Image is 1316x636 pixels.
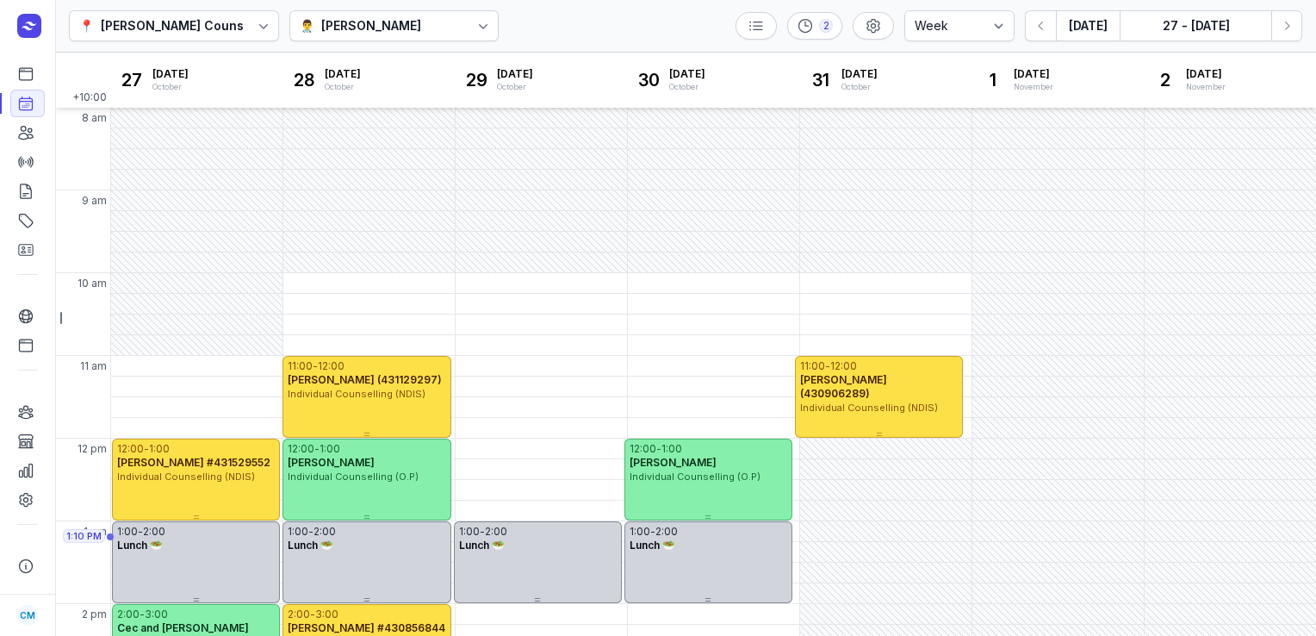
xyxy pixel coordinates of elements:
div: - [144,442,149,456]
div: 1:00 [630,525,650,539]
div: 2:00 [143,525,165,539]
span: 12 pm [78,442,107,456]
span: [DATE] [669,67,705,81]
div: October [669,81,705,93]
div: 1:00 [117,525,138,539]
div: - [140,608,145,621]
div: - [825,359,830,373]
div: November [1186,81,1226,93]
div: - [314,442,320,456]
span: Individual Counselling (O.P) [630,471,760,483]
span: [PERSON_NAME] (430906289) [800,373,887,400]
span: CM [20,605,35,626]
div: 3:00 [145,608,168,621]
div: October [152,81,189,93]
span: [PERSON_NAME] (431129297) [288,373,442,386]
div: [PERSON_NAME] [321,16,421,36]
span: 11 am [80,359,107,373]
div: 2:00 [485,525,507,539]
div: 11:00 [800,359,825,373]
span: +10:00 [72,90,110,108]
span: Lunch 🥗 [117,539,163,552]
div: 📍 [79,16,94,36]
span: Individual Counselling (O.P) [288,471,419,483]
div: 2:00 [313,525,336,539]
span: Individual Counselling (NDIS) [117,471,255,483]
div: 31 [807,66,835,94]
button: 27 - [DATE] [1120,10,1271,41]
div: 2:00 [655,525,678,539]
span: [PERSON_NAME] [288,456,375,469]
div: 1:00 [288,525,308,539]
div: 28 [290,66,318,94]
div: - [308,525,313,539]
div: - [310,608,315,621]
div: - [313,359,318,373]
span: 9 am [82,194,107,208]
span: [DATE] [1014,67,1053,81]
span: [PERSON_NAME] #430856844 [288,621,445,634]
div: 27 [118,66,146,94]
span: 2 pm [82,608,107,621]
span: [PERSON_NAME] [630,456,717,469]
span: [PERSON_NAME] #431529552 [117,456,270,469]
div: - [656,442,661,456]
div: October [325,81,361,93]
button: [DATE] [1056,10,1120,41]
div: - [480,525,485,539]
div: - [138,525,143,539]
div: 30 [635,66,662,94]
div: 👨‍⚕️ [300,16,314,36]
span: 8 am [82,111,107,125]
div: 12:00 [288,442,314,456]
div: November [1014,81,1053,93]
span: 10 am [78,277,107,290]
span: Individual Counselling (NDIS) [800,402,938,414]
div: 1:00 [320,442,340,456]
span: [DATE] [152,67,189,81]
div: 2:00 [288,608,310,621]
div: 12:00 [830,359,857,373]
div: 12:00 [318,359,345,373]
div: 2:00 [117,608,140,621]
div: - [650,525,655,539]
span: 1:10 PM [66,529,102,543]
span: Individual Counselling (NDIS) [288,388,425,400]
div: 1:00 [459,525,480,539]
span: [DATE] [841,67,878,81]
div: 29 [462,66,490,94]
div: 11:00 [288,359,313,373]
div: October [841,81,878,93]
div: 3:00 [315,608,338,621]
div: 1 [979,66,1007,94]
span: Cec and [PERSON_NAME] [117,621,249,634]
div: 1:00 [149,442,170,456]
div: 2 [1151,66,1179,94]
div: 1:00 [661,442,682,456]
span: Lunch 🥗 [630,539,675,552]
div: 2 [819,19,833,33]
span: [DATE] [325,67,361,81]
div: October [497,81,533,93]
span: [DATE] [1186,67,1226,81]
span: [DATE] [497,67,533,81]
span: Lunch 🥗 [288,539,333,552]
div: [PERSON_NAME] Counselling [101,16,277,36]
div: 12:00 [630,442,656,456]
span: Lunch 🥗 [459,539,505,552]
div: 12:00 [117,442,144,456]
